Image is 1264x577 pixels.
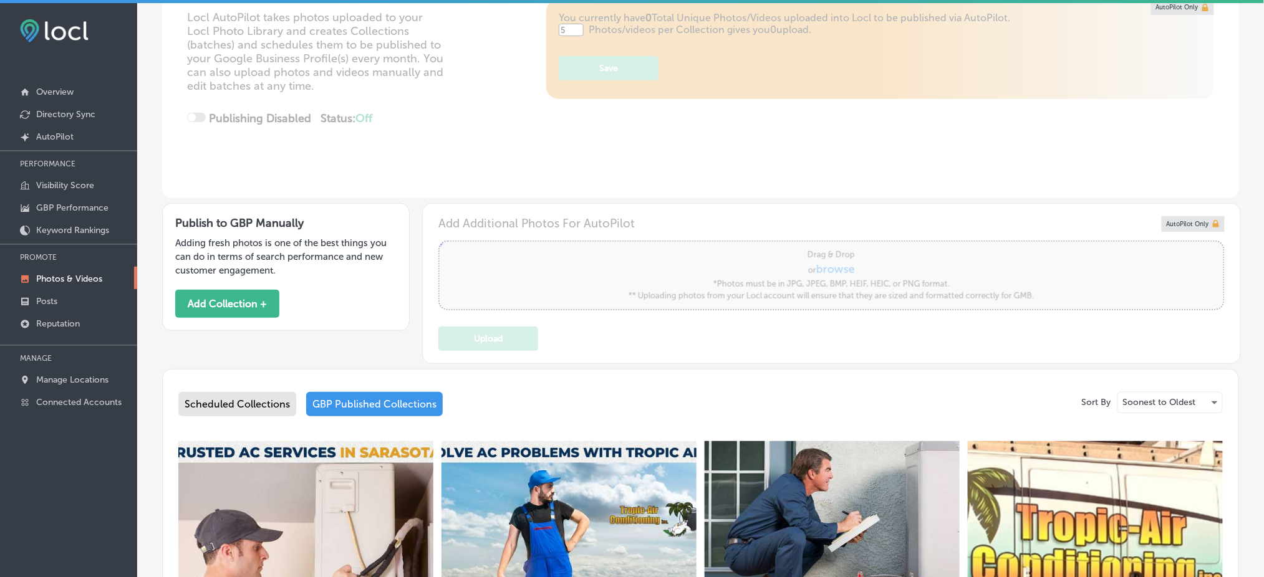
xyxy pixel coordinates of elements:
p: Sort By [1082,397,1111,408]
p: Reputation [36,318,80,329]
p: Visibility Score [36,180,94,191]
button: Add Collection + [175,290,279,318]
div: Soonest to Oldest [1118,393,1222,412]
p: Overview [36,87,74,97]
p: Posts [36,296,57,307]
p: Keyword Rankings [36,225,109,236]
div: GBP Published Collections [306,392,443,416]
p: Adding fresh photos is one of the best things you can do in terms of search performance and new c... [175,236,397,277]
p: GBP Performance [36,203,109,213]
div: Scheduled Collections [178,392,296,416]
p: Soonest to Oldest [1123,396,1196,408]
p: Manage Locations [36,374,109,385]
p: AutoPilot [36,131,74,142]
p: Connected Accounts [36,397,122,408]
h3: Publish to GBP Manually [175,216,397,230]
p: Photos & Videos [36,274,102,284]
p: Directory Sync [36,109,95,120]
img: fda3e92497d09a02dc62c9cd864e3231.png [20,19,89,42]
